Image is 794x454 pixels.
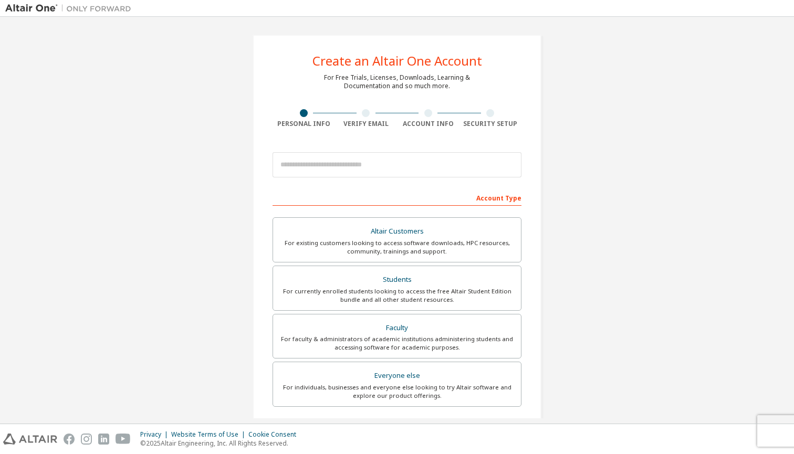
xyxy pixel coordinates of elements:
[279,239,515,256] div: For existing customers looking to access software downloads, HPC resources, community, trainings ...
[5,3,137,14] img: Altair One
[279,224,515,239] div: Altair Customers
[279,321,515,335] div: Faculty
[279,272,515,287] div: Students
[335,120,398,128] div: Verify Email
[279,383,515,400] div: For individuals, businesses and everyone else looking to try Altair software and explore our prod...
[397,120,459,128] div: Account Info
[81,434,92,445] img: instagram.svg
[279,287,515,304] div: For currently enrolled students looking to access the free Altair Student Edition bundle and all ...
[279,335,515,352] div: For faculty & administrators of academic institutions administering students and accessing softwa...
[116,434,131,445] img: youtube.svg
[248,430,302,439] div: Cookie Consent
[3,434,57,445] img: altair_logo.svg
[273,120,335,128] div: Personal Info
[140,439,302,448] p: © 2025 Altair Engineering, Inc. All Rights Reserved.
[324,73,470,90] div: For Free Trials, Licenses, Downloads, Learning & Documentation and so much more.
[98,434,109,445] img: linkedin.svg
[64,434,75,445] img: facebook.svg
[273,189,521,206] div: Account Type
[459,120,522,128] div: Security Setup
[171,430,248,439] div: Website Terms of Use
[279,368,515,383] div: Everyone else
[312,55,482,67] div: Create an Altair One Account
[140,430,171,439] div: Privacy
